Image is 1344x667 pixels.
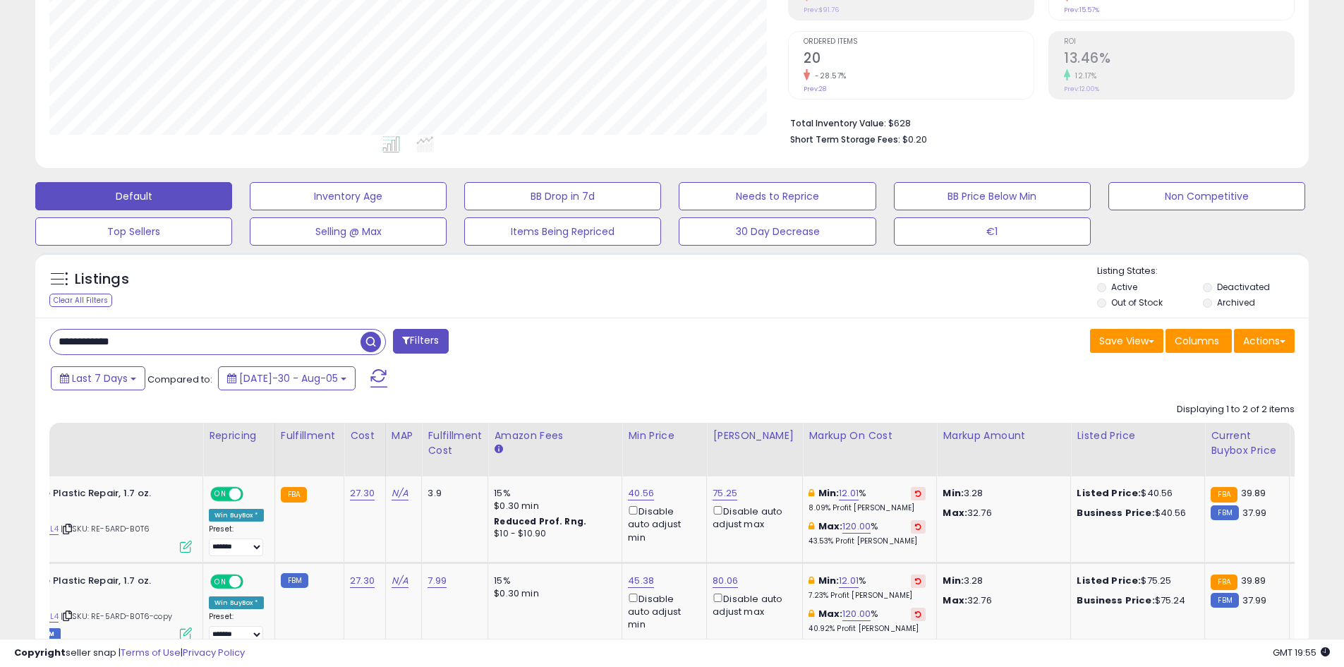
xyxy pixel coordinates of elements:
[804,38,1034,46] span: Ordered Items
[1242,506,1267,519] span: 37.99
[818,486,840,500] b: Min:
[1077,575,1194,587] div: $75.25
[281,573,308,588] small: FBM
[147,373,212,386] span: Compared to:
[804,85,826,93] small: Prev: 28
[809,487,926,513] div: %
[12,575,183,591] b: Extreme Plastic Repair, 1.7 oz.
[281,428,338,443] div: Fulfillment
[713,503,792,531] div: Disable auto adjust max
[392,428,416,443] div: MAP
[943,594,967,607] strong: Max:
[943,428,1065,443] div: Markup Amount
[943,575,1060,587] p: 3.28
[1273,646,1330,659] span: 2025-08-13 19:55 GMT
[1064,50,1294,69] h2: 13.46%
[1064,38,1294,46] span: ROI
[1111,296,1163,308] label: Out of Stock
[350,428,380,443] div: Cost
[494,428,616,443] div: Amazon Fees
[943,574,964,587] strong: Min:
[1177,403,1295,416] div: Displaying 1 to 2 of 2 items
[239,371,338,385] span: [DATE]-30 - Aug-05
[464,182,661,210] button: BB Drop in 7d
[14,647,245,660] div: seller snap | |
[212,575,229,587] span: ON
[809,503,926,513] p: 8.09% Profit [PERSON_NAME]
[628,428,701,443] div: Min Price
[809,624,926,634] p: 40.92% Profit [PERSON_NAME]
[1077,594,1154,607] b: Business Price:
[628,486,654,500] a: 40.56
[842,607,871,621] a: 120.00
[1077,487,1194,500] div: $40.56
[713,591,792,618] div: Disable auto adjust max
[1111,281,1137,293] label: Active
[428,428,482,458] div: Fulfillment Cost
[350,574,375,588] a: 27.30
[250,217,447,246] button: Selling @ Max
[1241,574,1266,587] span: 39.89
[75,270,129,289] h5: Listings
[1070,71,1096,81] small: 12.17%
[35,217,232,246] button: Top Sellers
[209,612,264,644] div: Preset:
[1175,334,1219,348] span: Columns
[902,133,927,146] span: $0.20
[628,503,696,544] div: Disable auto adjust min
[183,646,245,659] a: Privacy Policy
[679,217,876,246] button: 30 Day Decrease
[943,487,1060,500] p: 3.28
[894,217,1091,246] button: €1
[218,366,356,390] button: [DATE]-30 - Aug-05
[810,71,847,81] small: -28.57%
[392,574,408,588] a: N/A
[494,515,586,527] b: Reduced Prof. Rng.
[212,488,229,500] span: ON
[12,487,183,504] b: Extreme Plastic Repair, 1.7 oz.
[713,428,797,443] div: [PERSON_NAME]
[209,524,264,556] div: Preset:
[428,487,477,500] div: 3.9
[713,574,738,588] a: 80.06
[121,646,181,659] a: Terms of Use
[803,423,937,476] th: The percentage added to the cost of goods (COGS) that forms the calculator for Min & Max prices.
[281,487,307,503] small: FBA
[1064,6,1099,14] small: Prev: 15.57%
[1077,574,1141,587] b: Listed Price:
[494,575,611,587] div: 15%
[804,6,839,14] small: Prev: $91.76
[35,182,232,210] button: Default
[250,182,447,210] button: Inventory Age
[1241,486,1266,500] span: 39.89
[1211,428,1283,458] div: Current Buybox Price
[809,575,926,601] div: %
[943,486,964,500] strong: Min:
[818,607,843,620] b: Max:
[51,366,145,390] button: Last 7 Days
[1090,329,1163,353] button: Save View
[842,519,871,534] a: 120.00
[49,294,112,307] div: Clear All Filters
[241,488,264,500] span: OFF
[1211,487,1237,503] small: FBA
[1217,281,1270,293] label: Deactivated
[209,509,264,522] div: Win BuyBox *
[628,574,654,588] a: 45.38
[1064,85,1099,93] small: Prev: 12.00%
[464,217,661,246] button: Items Being Repriced
[809,608,926,634] div: %
[713,486,737,500] a: 75.25
[494,500,611,512] div: $0.30 min
[943,506,967,519] strong: Max:
[72,371,128,385] span: Last 7 Days
[1234,329,1295,353] button: Actions
[1077,594,1194,607] div: $75.24
[809,591,926,601] p: 7.23% Profit [PERSON_NAME]
[818,519,843,533] b: Max:
[894,182,1091,210] button: BB Price Below Min
[790,117,886,129] b: Total Inventory Value:
[1097,265,1309,278] p: Listing States:
[1211,593,1238,608] small: FBM
[1077,486,1141,500] b: Listed Price:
